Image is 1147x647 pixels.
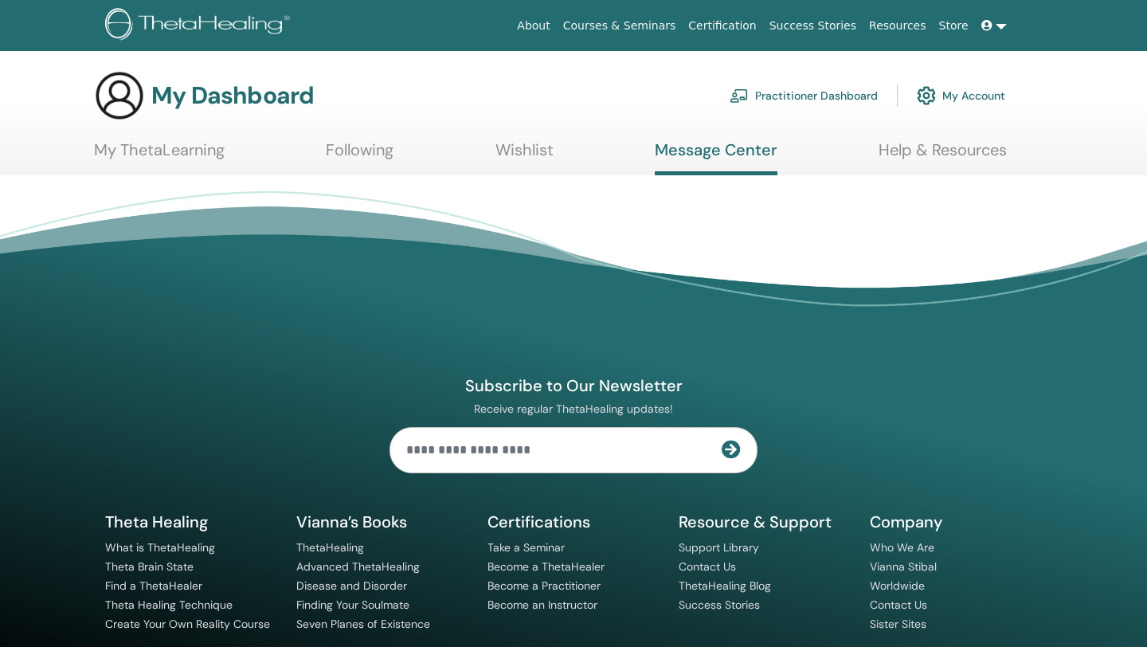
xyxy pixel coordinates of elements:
[94,140,225,171] a: My ThetaLearning
[655,140,777,175] a: Message Center
[296,578,407,593] a: Disease and Disorder
[511,11,556,41] a: About
[917,78,1005,113] a: My Account
[495,140,554,171] a: Wishlist
[679,540,759,555] a: Support Library
[105,578,202,593] a: Find a ThetaHealer
[870,598,927,612] a: Contact Us
[105,8,296,44] img: logo.png
[679,598,760,612] a: Success Stories
[557,11,683,41] a: Courses & Seminars
[487,559,605,574] a: Become a ThetaHealer
[679,559,736,574] a: Contact Us
[390,375,757,396] h4: Subscribe to Our Newsletter
[105,540,215,555] a: What is ThetaHealing
[933,11,975,41] a: Store
[730,88,749,103] img: chalkboard-teacher.svg
[870,512,1042,532] h5: Company
[487,540,565,555] a: Take a Seminar
[105,559,194,574] a: Theta Brain State
[870,578,925,593] a: Worldwide
[679,578,771,593] a: ThetaHealing Blog
[296,512,468,532] h5: Vianna’s Books
[296,559,420,574] a: Advanced ThetaHealing
[94,70,145,121] img: generic-user-icon.jpg
[487,512,660,532] h5: Certifications
[105,617,270,631] a: Create Your Own Reality Course
[917,82,936,109] img: cog.svg
[679,512,851,532] h5: Resource & Support
[151,81,314,110] h3: My Dashboard
[870,559,937,574] a: Vianna Stibal
[105,512,277,532] h5: Theta Healing
[863,11,933,41] a: Resources
[682,11,762,41] a: Certification
[487,578,601,593] a: Become a Practitioner
[870,540,934,555] a: Who We Are
[763,11,863,41] a: Success Stories
[870,617,926,631] a: Sister Sites
[296,540,364,555] a: ThetaHealing
[879,140,1007,171] a: Help & Resources
[487,598,597,612] a: Become an Instructor
[105,598,233,612] a: Theta Healing Technique
[296,598,409,612] a: Finding Your Soulmate
[390,402,757,416] p: Receive regular ThetaHealing updates!
[730,78,878,113] a: Practitioner Dashboard
[296,617,430,631] a: Seven Planes of Existence
[326,140,393,171] a: Following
